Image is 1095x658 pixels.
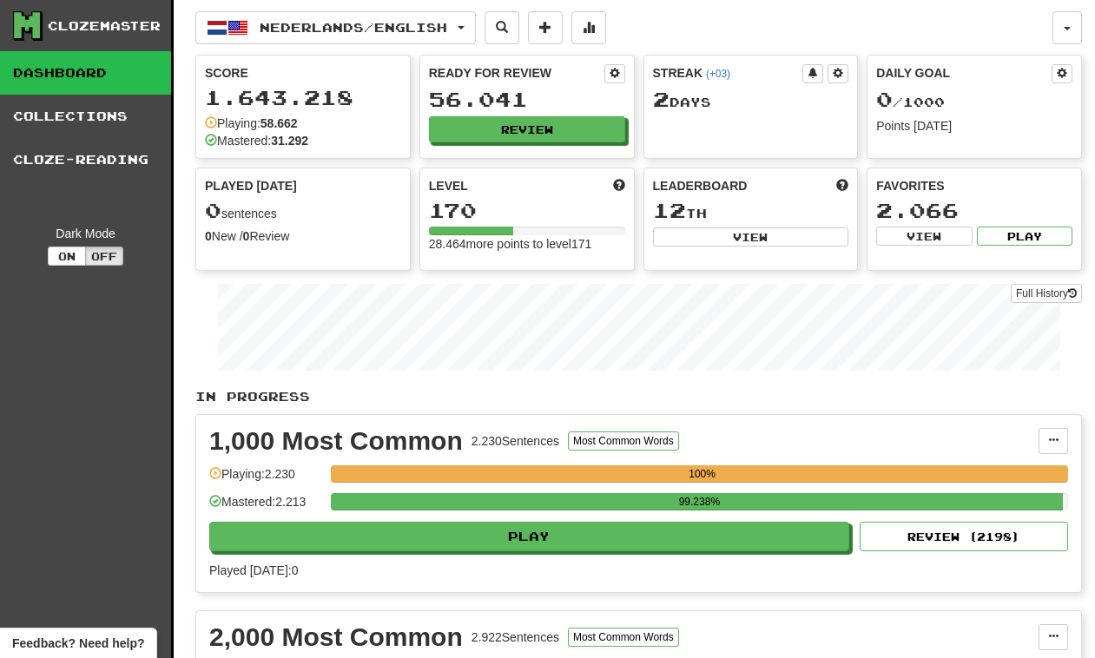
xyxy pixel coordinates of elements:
[876,95,945,109] span: / 1000
[876,87,893,111] span: 0
[12,635,144,652] span: Open feedback widget
[205,227,401,245] div: New / Review
[209,624,463,650] div: 2,000 Most Common
[195,11,476,44] button: Nederlands/English
[205,115,298,132] div: Playing:
[653,177,748,194] span: Leaderboard
[48,17,161,35] div: Clozemaster
[876,64,1052,83] div: Daily Goal
[653,227,849,247] button: View
[205,177,297,194] span: Played [DATE]
[876,227,972,246] button: View
[209,563,298,577] span: Played [DATE]: 0
[205,200,401,222] div: sentences
[85,247,123,266] button: Off
[1011,284,1082,303] a: Full History
[429,89,625,110] div: 56.041
[876,200,1072,221] div: 2.066
[653,87,670,111] span: 2
[209,493,322,522] div: Mastered: 2.213
[429,116,625,142] button: Review
[653,200,849,222] div: th
[528,11,563,44] button: Add sentence to collection
[336,493,1062,510] div: 99.238%
[429,200,625,221] div: 170
[209,465,322,494] div: Playing: 2.230
[485,11,519,44] button: Search sentences
[472,628,559,646] div: 2.922 Sentences
[13,225,158,242] div: Dark Mode
[836,177,848,194] span: This week in points, UTC
[260,20,447,35] span: Nederlands / English
[209,522,849,551] button: Play
[205,229,212,243] strong: 0
[205,87,401,109] div: 1.643.218
[568,431,679,451] button: Most Common Words
[613,177,625,194] span: Score more points to level up
[860,522,1068,551] button: Review (2198)
[977,227,1072,246] button: Play
[205,198,221,222] span: 0
[876,117,1072,135] div: Points [DATE]
[261,116,298,130] strong: 58.662
[429,64,604,82] div: Ready for Review
[568,628,679,647] button: Most Common Words
[429,177,468,194] span: Level
[571,11,606,44] button: More stats
[653,198,686,222] span: 12
[271,134,308,148] strong: 31.292
[429,235,625,253] div: 28.464 more points to level 171
[205,132,308,149] div: Mastered:
[472,432,559,450] div: 2.230 Sentences
[653,64,803,82] div: Streak
[48,247,86,266] button: On
[195,388,1082,405] p: In Progress
[706,68,730,80] a: (+03)
[205,64,401,82] div: Score
[243,229,250,243] strong: 0
[336,465,1068,483] div: 100%
[653,89,849,111] div: Day s
[876,177,1072,194] div: Favorites
[209,428,463,454] div: 1,000 Most Common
